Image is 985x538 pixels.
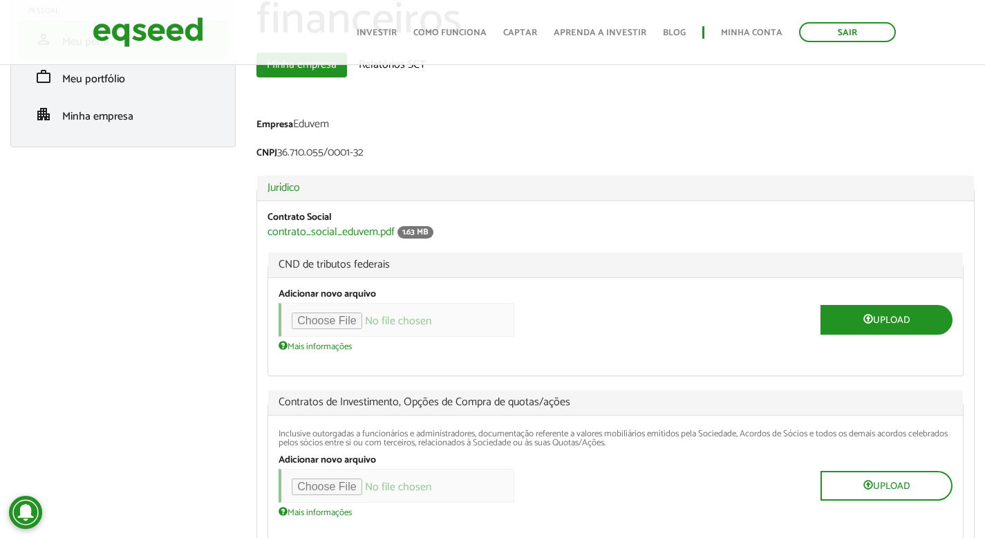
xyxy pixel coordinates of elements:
[279,340,352,351] a: Mais informações
[397,226,433,239] span: 1.63 MB
[357,28,397,37] a: Investir
[554,28,646,37] a: Aprenda a investir
[35,106,52,122] span: apartment
[268,213,332,223] label: Contrato Social
[279,397,953,408] span: Contratos de Investimento, Opções de Compra de quotas/ações
[503,28,537,37] a: Captar
[268,227,395,238] a: contrato_social_eduvem.pdf
[256,120,293,130] label: Empresa
[279,456,376,465] label: Adicionar novo arquivo
[820,471,953,501] button: Upload
[279,290,376,299] label: Adicionar novo arquivo
[18,58,228,95] li: Meu portfólio
[279,506,352,517] a: Mais informações
[663,28,686,37] a: Blog
[820,305,953,335] button: Upload
[268,183,964,194] a: Jurídico
[256,119,975,133] div: Eduvem
[279,259,953,270] span: CND de tributos federais
[721,28,782,37] a: Minha conta
[279,429,953,447] div: Inclusive outorgadas a funcionários e administradores, documentação referente a valores mobiliári...
[18,95,228,133] li: Minha empresa
[35,68,52,85] span: work
[256,147,975,162] div: 36.710.055/0001-32
[256,149,277,158] label: CNPJ
[28,68,218,85] a: workMeu portfólio
[62,107,133,126] span: Minha empresa
[28,106,218,122] a: apartmentMinha empresa
[413,28,487,37] a: Como funciona
[62,70,125,89] span: Meu portfólio
[799,22,896,42] a: Sair
[93,14,203,50] img: EqSeed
